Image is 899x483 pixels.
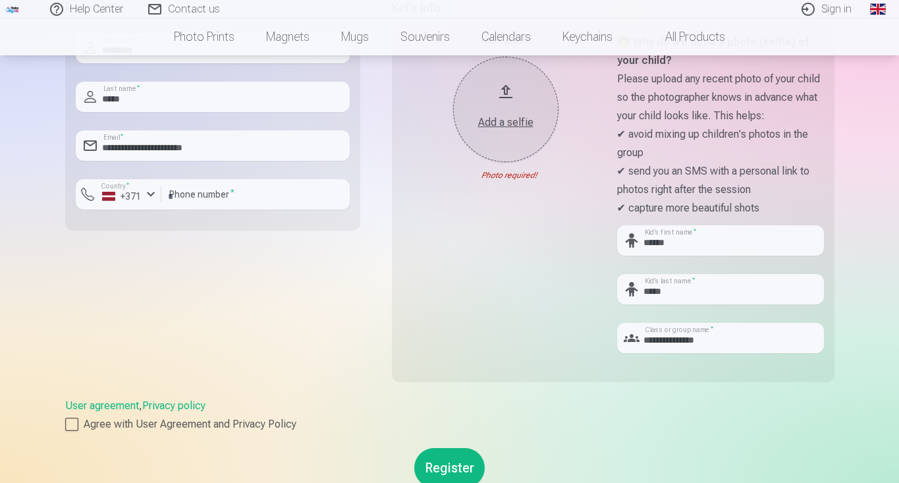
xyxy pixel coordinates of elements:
img: /fa3 [5,5,20,13]
p: ✔ send you an SMS with a personal link to photos right after the session [617,162,824,199]
a: User agreement [65,399,139,412]
a: Mugs [325,18,385,55]
a: All products [628,18,741,55]
p: ✔ capture more beautiful shots [617,199,824,217]
label: Country [97,181,134,191]
a: Keychains [547,18,628,55]
a: Souvenirs [385,18,466,55]
button: Country*+371 [76,179,161,210]
p: Please upload any recent photo of your child so the photographer knows in advance what your child... [617,70,824,125]
div: Photo required! [402,170,609,181]
div: Add a selfie [466,115,545,130]
a: Privacy policy [142,399,205,412]
button: Add a selfie [453,57,558,162]
a: Photo prints [158,18,250,55]
div: +371 [102,190,142,203]
label: Agree with User Agreement and Privacy Policy [65,416,834,432]
a: Calendars [466,18,547,55]
a: Magnets [250,18,325,55]
p: ✔ avoid mixing up children's photos in the group [617,125,824,162]
div: , [65,398,834,432]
